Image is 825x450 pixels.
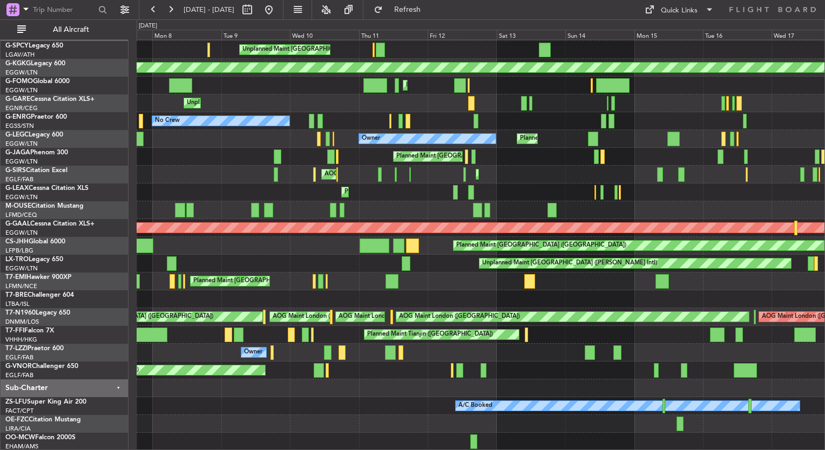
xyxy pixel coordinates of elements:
div: Planned Maint Tianjin ([GEOGRAPHIC_DATA]) [367,326,493,343]
div: Tue 16 [703,30,772,39]
div: Planned Maint [GEOGRAPHIC_DATA] ([GEOGRAPHIC_DATA]) [396,148,566,165]
div: Planned Maint [GEOGRAPHIC_DATA] ([GEOGRAPHIC_DATA]) [406,77,576,93]
a: OO-MCWFalcon 2000S [5,434,76,441]
div: AOG Maint London ([GEOGRAPHIC_DATA]) [339,309,459,325]
a: EGGW/LTN [5,264,38,272]
div: Unplanned Maint Chester [187,95,256,111]
div: Planned Maint [GEOGRAPHIC_DATA] ([GEOGRAPHIC_DATA]) [456,237,626,254]
span: T7-EMI [5,274,26,281]
a: LFMD/CEQ [5,211,37,219]
a: G-SIRSCitation Excel [5,167,67,174]
a: EGGW/LTN [5,229,38,237]
div: Sun 14 [565,30,634,39]
span: T7-BRE [5,292,28,298]
span: G-LEGC [5,132,29,138]
a: LX-TROLegacy 650 [5,256,63,263]
div: Unplanned Maint [GEOGRAPHIC_DATA] ([PERSON_NAME] Intl) [482,255,657,271]
div: No Crew [155,113,180,129]
span: T7-FFI [5,328,24,334]
a: EGGW/LTN [5,69,38,77]
a: VHHH/HKG [5,336,37,344]
span: G-FOMO [5,78,33,85]
div: Tue 9 [221,30,290,39]
a: FACT/CPT [5,407,33,415]
a: LGAV/ATH [5,51,35,59]
div: Quick Links [661,5,698,16]
span: G-GARE [5,96,30,103]
a: CS-JHHGlobal 6000 [5,238,65,245]
a: EGNR/CEG [5,104,38,112]
div: Owner [362,131,380,147]
div: [DATE] [139,22,157,31]
a: T7-BREChallenger 604 [5,292,74,298]
div: Unplanned Maint [GEOGRAPHIC_DATA] ([PERSON_NAME] Intl) [242,42,417,58]
a: G-JAGAPhenom 300 [5,149,68,156]
div: Sat 13 [497,30,565,39]
a: EGLF/FAB [5,175,33,183]
button: Refresh [369,1,434,18]
a: EGGW/LTN [5,193,38,201]
a: G-LEGCLegacy 600 [5,132,63,138]
a: G-SPCYLegacy 650 [5,43,63,49]
span: G-JAGA [5,149,30,156]
a: G-GAALCessna Citation XLS+ [5,221,94,227]
span: G-GAAL [5,221,30,227]
a: ZS-LFUSuper King Air 200 [5,399,86,405]
div: AOG Maint [PERSON_NAME] [324,166,407,182]
span: T7-LZZI [5,345,28,352]
button: All Aircraft [12,21,117,38]
span: G-LEAX [5,185,29,192]
a: G-VNORChallenger 650 [5,363,78,370]
a: EGGW/LTN [5,86,38,94]
span: Refresh [385,6,430,13]
a: EGLF/FAB [5,353,33,362]
span: T7-N1960 [5,310,36,316]
div: Thu 11 [359,30,428,39]
span: CS-JHH [5,238,29,245]
a: G-ENRGPraetor 600 [5,114,67,120]
div: Planned Maint [GEOGRAPHIC_DATA] ([GEOGRAPHIC_DATA]) [520,131,690,147]
a: EGGW/LTN [5,140,38,148]
a: G-KGKGLegacy 600 [5,60,65,67]
div: Wed 10 [290,30,359,39]
span: G-SPCY [5,43,29,49]
a: LFPB/LBG [5,247,33,255]
a: T7-LZZIPraetor 600 [5,345,64,352]
a: DNMM/LOS [5,318,39,326]
a: T7-EMIHawker 900XP [5,274,71,281]
a: EGGW/LTN [5,158,38,166]
a: G-GARECessna Citation XLS+ [5,96,94,103]
a: G-LEAXCessna Citation XLS [5,185,89,192]
a: EGSS/STN [5,122,34,130]
span: OE-FZC [5,417,29,423]
span: [DATE] - [DATE] [184,5,234,15]
div: Planned Maint [GEOGRAPHIC_DATA] [193,273,296,289]
span: G-SIRS [5,167,26,174]
a: EGLF/FAB [5,371,33,379]
button: Quick Links [639,1,719,18]
a: OE-FZCCitation Mustang [5,417,81,423]
span: G-KGKG [5,60,31,67]
a: LFMN/NCE [5,282,37,290]
a: LIRA/CIA [5,425,31,433]
a: T7-FFIFalcon 7X [5,328,54,334]
span: All Aircraft [28,26,114,33]
div: Mon 8 [152,30,221,39]
div: AOG Maint London ([GEOGRAPHIC_DATA]) [399,309,520,325]
span: LX-TRO [5,256,29,263]
a: LTBA/ISL [5,300,30,308]
span: OO-MCW [5,434,35,441]
a: G-FOMOGlobal 6000 [5,78,70,85]
span: G-ENRG [5,114,31,120]
div: AOG Maint London ([GEOGRAPHIC_DATA]) [273,309,394,325]
div: Owner [244,344,262,360]
div: Planned Maint [GEOGRAPHIC_DATA] ([GEOGRAPHIC_DATA]) [344,184,515,200]
span: ZS-LFU [5,399,27,405]
a: T7-N1960Legacy 650 [5,310,70,316]
div: Fri 12 [428,30,496,39]
span: G-VNOR [5,363,32,370]
div: Mon 15 [634,30,703,39]
a: M-OUSECitation Mustang [5,203,84,209]
span: M-OUSE [5,203,31,209]
div: A/C Booked [458,398,492,414]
